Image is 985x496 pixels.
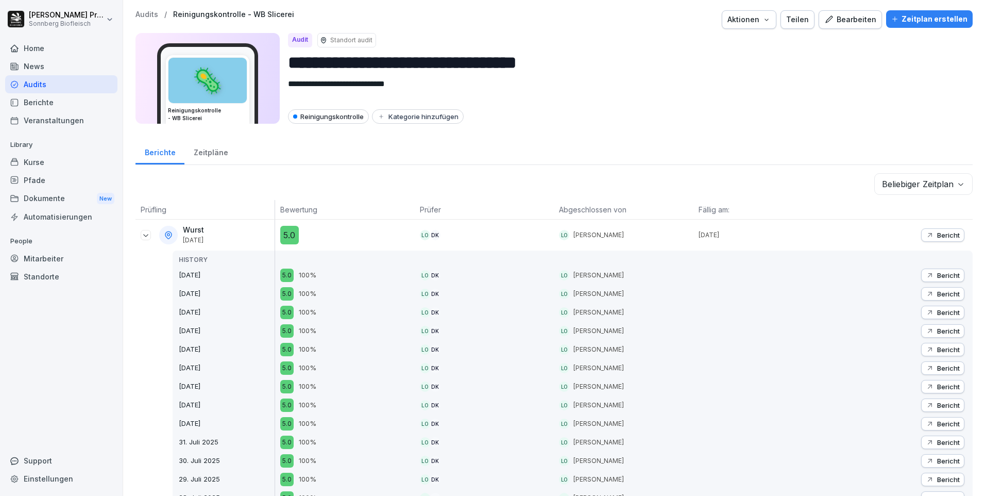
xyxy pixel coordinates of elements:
[430,230,440,240] div: DK
[573,308,624,317] p: [PERSON_NAME]
[179,255,275,264] p: HISTORY
[5,250,117,268] a: Mitarbeiter
[430,382,440,392] div: DK
[573,363,624,373] p: [PERSON_NAME]
[937,345,960,354] p: Bericht
[141,204,269,215] p: Prüfling
[921,343,964,356] button: Bericht
[921,417,964,431] button: Bericht
[573,475,624,484] p: [PERSON_NAME]
[5,268,117,286] a: Standorte
[921,324,964,338] button: Bericht
[559,307,569,318] div: LO
[559,419,569,429] div: LO
[5,208,117,226] a: Automatisierungen
[415,200,554,220] th: Prüfer
[280,324,294,338] div: 5.0
[573,401,624,410] p: [PERSON_NAME]
[921,380,964,393] button: Bericht
[280,287,294,301] div: 5.0
[693,200,833,220] th: Fällig am:
[430,270,440,280] div: DK
[5,153,117,171] a: Kurse
[573,345,624,354] p: [PERSON_NAME]
[559,400,569,410] div: LO
[420,456,430,466] div: LO
[937,271,960,279] p: Bericht
[377,112,458,121] div: Kategorie hinzufügen
[420,419,430,429] div: LO
[5,137,117,153] p: Library
[330,36,372,45] p: Standort audit
[420,474,430,485] div: LO
[937,364,960,372] p: Bericht
[173,10,294,19] a: Reinigungskontrolle - WB Slicerei
[179,400,275,410] p: [DATE]
[559,456,569,466] div: LO
[937,475,960,484] p: Bericht
[280,306,294,319] div: 5.0
[430,456,440,466] div: DK
[280,454,294,468] div: 5.0
[179,474,275,485] p: 29. Juli 2025
[921,269,964,282] button: Bericht
[299,456,316,466] p: 100%
[819,10,882,29] button: Bearbeiten
[5,189,117,208] a: DokumenteNew
[299,474,316,485] p: 100%
[168,107,247,122] h3: Reinigungskontrolle - WB Slicerei
[135,10,158,19] a: Audits
[937,457,960,465] p: Bericht
[5,93,117,111] a: Berichte
[135,138,184,164] a: Berichte
[299,307,316,318] p: 100%
[921,473,964,486] button: Bericht
[559,474,569,485] div: LO
[559,437,569,448] div: LO
[183,226,204,235] p: Wurst
[179,437,275,448] p: 31. Juli 2025
[722,10,776,29] button: Aktionen
[430,400,440,410] div: DK
[420,326,430,336] div: LO
[921,454,964,468] button: Bericht
[420,289,430,299] div: LO
[430,474,440,485] div: DK
[179,419,275,429] p: [DATE]
[280,436,294,449] div: 5.0
[430,289,440,299] div: DK
[299,344,316,355] p: 100%
[184,138,237,164] div: Zeitpläne
[280,204,410,215] p: Bewertung
[280,380,294,393] div: 5.0
[559,382,569,392] div: LO
[430,437,440,448] div: DK
[280,226,299,244] div: 5.0
[420,230,430,240] div: LO
[699,230,833,240] p: [DATE]
[573,382,624,391] p: [PERSON_NAME]
[937,438,960,447] p: Bericht
[824,14,876,25] div: Bearbeiten
[937,327,960,335] p: Bericht
[921,228,964,242] button: Bericht
[921,306,964,319] button: Bericht
[573,289,624,299] p: [PERSON_NAME]
[430,363,440,373] div: DK
[179,307,275,318] p: [DATE]
[288,33,312,47] div: Audit
[179,344,275,355] p: [DATE]
[559,326,569,336] div: LO
[573,271,624,280] p: [PERSON_NAME]
[5,57,117,75] a: News
[299,437,316,448] p: 100%
[299,326,316,336] p: 100%
[573,438,624,447] p: [PERSON_NAME]
[5,452,117,470] div: Support
[430,419,440,429] div: DK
